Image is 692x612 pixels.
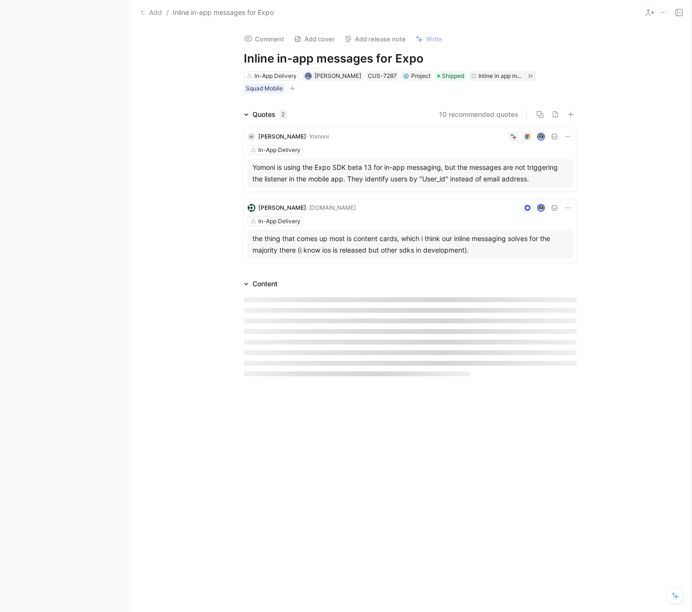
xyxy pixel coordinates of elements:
[258,204,306,211] span: [PERSON_NAME]
[258,133,306,140] span: [PERSON_NAME]
[246,84,283,93] div: Squad Mobile
[166,7,169,18] span: /
[315,72,361,79] span: [PERSON_NAME]
[306,73,311,78] img: avatar
[240,109,291,120] div: Quotes2
[252,278,277,290] div: Content
[439,109,518,120] button: 10 recommended quotes
[240,32,289,46] button: Comment
[340,32,410,46] button: Add release note
[306,133,329,140] span: · Yomoni
[138,7,164,18] button: Add
[538,204,544,211] img: avatar
[240,278,281,290] div: Content
[252,162,568,185] div: Yomoni is using the Expo SDK beta 13 for in-app messaging, but the messages are not triggering th...
[402,71,432,81] div: 💠Project
[248,204,255,212] img: logo
[442,71,464,81] span: Shipped
[426,35,442,43] span: Write
[248,133,255,140] div: M
[306,204,356,211] span: · [DOMAIN_NAME]
[289,32,339,46] button: Add cover
[258,145,301,155] div: In-App Delivery
[403,73,409,79] img: 💠
[258,217,301,226] div: In-App Delivery
[478,71,524,81] div: Inline in app messages for expo
[403,71,430,81] div: Project
[435,71,466,81] div: Shipped
[411,32,447,46] button: Write
[254,71,297,81] div: In-App Delivery
[252,233,568,256] div: the thing that comes up most is content cards, which i think our inline messaging solves for the ...
[244,51,577,66] h1: Inline in-app messages for Expo
[538,133,544,140] img: avatar
[173,7,274,18] span: Inline in-app messages for Expo
[252,109,287,120] div: Quotes
[279,110,287,119] div: 2
[368,71,397,81] div: CUS-7287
